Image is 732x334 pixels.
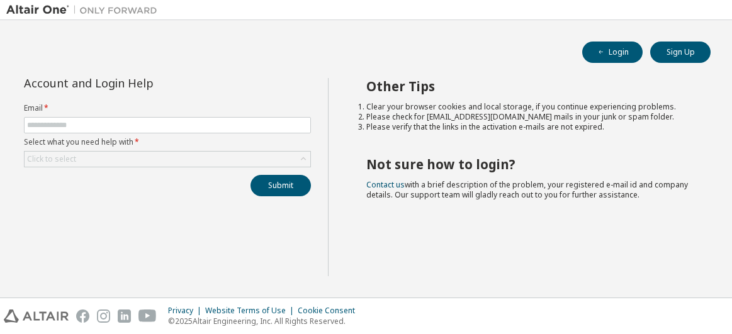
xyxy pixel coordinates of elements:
p: © 2025 Altair Engineering, Inc. All Rights Reserved. [168,316,363,326]
div: Privacy [168,306,205,316]
img: linkedin.svg [118,309,131,323]
h2: Not sure how to login? [366,156,688,172]
div: Cookie Consent [298,306,363,316]
label: Select what you need help with [24,137,311,147]
div: Click to select [25,152,310,167]
img: instagram.svg [97,309,110,323]
div: Website Terms of Use [205,306,298,316]
button: Sign Up [650,42,711,63]
div: Click to select [27,154,76,164]
li: Please verify that the links in the activation e-mails are not expired. [366,122,688,132]
a: Contact us [366,179,405,190]
span: with a brief description of the problem, your registered e-mail id and company details. Our suppo... [366,179,688,200]
li: Clear your browser cookies and local storage, if you continue experiencing problems. [366,102,688,112]
img: youtube.svg [138,309,157,323]
img: altair_logo.svg [4,309,69,323]
img: Altair One [6,4,164,16]
img: facebook.svg [76,309,89,323]
li: Please check for [EMAIL_ADDRESS][DOMAIN_NAME] mails in your junk or spam folder. [366,112,688,122]
button: Submit [251,175,311,196]
h2: Other Tips [366,78,688,94]
div: Account and Login Help [24,78,254,88]
button: Login [582,42,643,63]
label: Email [24,103,311,113]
